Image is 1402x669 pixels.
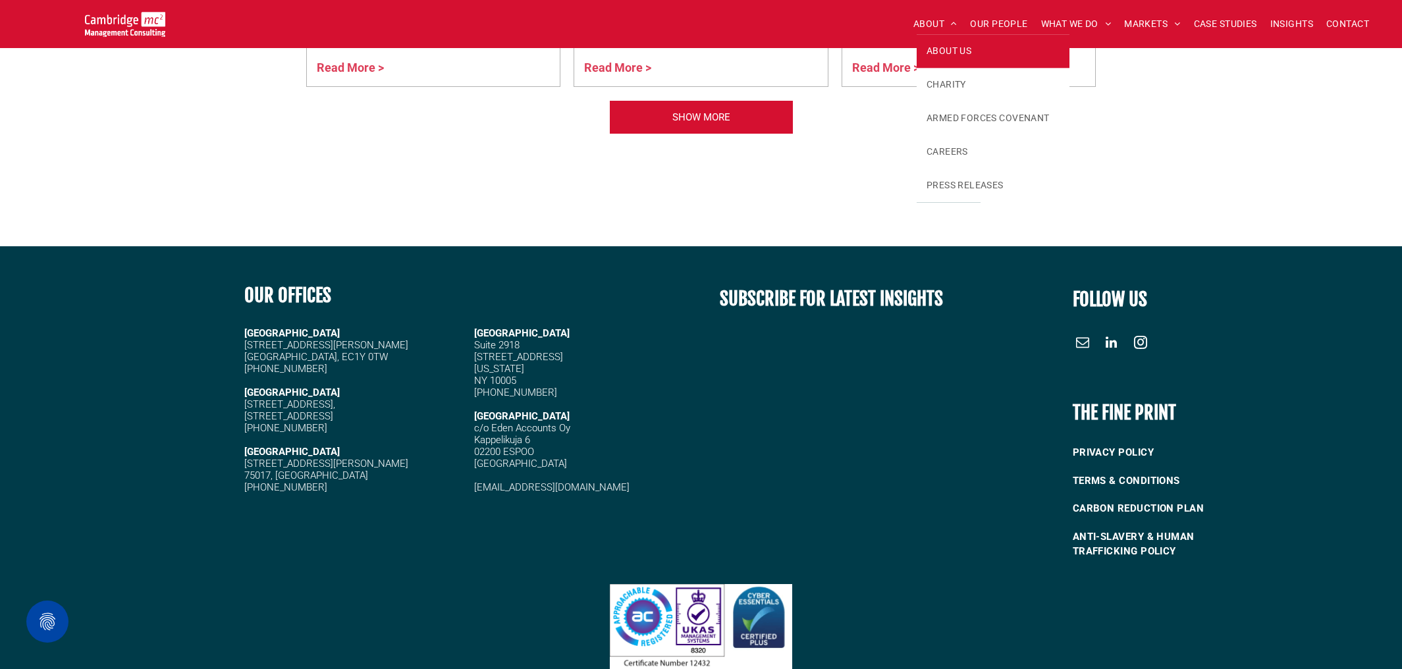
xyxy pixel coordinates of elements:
[244,458,408,469] span: [STREET_ADDRESS][PERSON_NAME]
[244,363,327,375] span: [PHONE_NUMBER]
[852,59,1086,76] a: Read More >
[1187,14,1264,34] a: CASE STUDIES
[244,422,327,434] span: [PHONE_NUMBER]
[927,44,971,58] span: ABOUT US
[917,169,1069,202] a: PRESS RELEASES
[672,101,730,134] span: SHOW MORE
[244,481,327,493] span: [PHONE_NUMBER]
[474,481,630,493] a: [EMAIL_ADDRESS][DOMAIN_NAME]
[244,469,368,481] span: 75017, [GEOGRAPHIC_DATA]
[474,363,524,375] span: [US_STATE]
[1320,14,1376,34] a: CONTACT
[85,14,166,28] a: Your Business Transformed | Cambridge Management Consulting
[584,59,818,76] a: Read More >
[1035,14,1118,34] a: WHAT WE DO
[244,398,335,410] span: [STREET_ADDRESS],
[927,145,968,159] span: CAREERS
[474,375,516,387] span: NY 10005
[609,100,794,134] a: Our People | Cambridge Management Consulting
[1102,333,1121,356] a: linkedin
[963,14,1034,34] a: OUR PEOPLE
[85,12,166,37] img: Go to Homepage
[917,135,1069,169] a: CAREERS
[917,101,1069,135] a: ARMED FORCES COVENANT
[1264,14,1320,34] a: INSIGHTS
[474,387,557,398] span: [PHONE_NUMBER]
[244,446,340,458] strong: [GEOGRAPHIC_DATA]
[917,34,1069,68] a: ABOUT US
[1073,523,1252,566] a: ANTI-SLAVERY & HUMAN TRAFFICKING POLICY
[244,327,340,339] strong: [GEOGRAPHIC_DATA]
[244,339,408,363] span: [STREET_ADDRESS][PERSON_NAME] [GEOGRAPHIC_DATA], EC1Y 0TW
[907,14,964,34] a: ABOUT
[913,14,957,34] span: ABOUT
[1073,333,1092,356] a: email
[244,284,331,307] b: OUR OFFICES
[1073,288,1147,311] font: FOLLOW US
[474,327,570,339] span: [GEOGRAPHIC_DATA]
[1131,333,1150,356] a: instagram
[474,339,520,351] span: Suite 2918
[244,410,333,422] span: [STREET_ADDRESS]
[927,78,966,92] span: CHARITY
[1073,401,1176,424] b: THE FINE PRINT
[317,59,551,76] a: Read More >
[917,68,1069,101] a: CHARITY
[1073,439,1252,467] a: PRIVACY POLICY
[474,422,570,469] span: c/o Eden Accounts Oy Kappelikuja 6 02200 ESPOO [GEOGRAPHIC_DATA]
[474,410,570,422] span: [GEOGRAPHIC_DATA]
[244,387,340,398] strong: [GEOGRAPHIC_DATA]
[927,178,1004,192] span: PRESS RELEASES
[927,111,1050,125] span: ARMED FORCES COVENANT
[474,351,563,363] span: [STREET_ADDRESS]
[1073,495,1252,523] a: CARBON REDUCTION PLAN
[1118,14,1187,34] a: MARKETS
[1073,467,1252,495] a: TERMS & CONDITIONS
